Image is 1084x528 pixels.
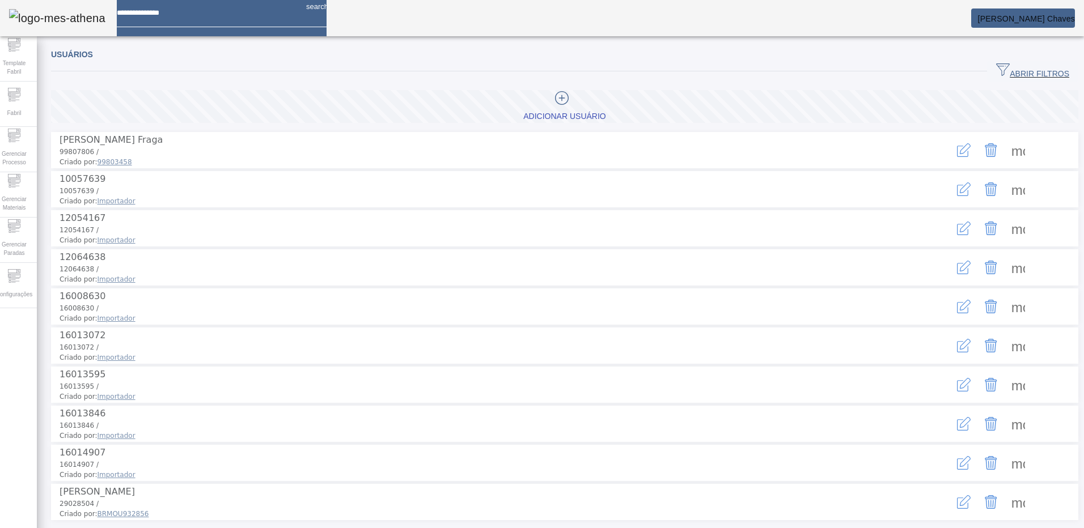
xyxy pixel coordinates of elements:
span: Criado por: [60,431,906,441]
span: Criado por: [60,470,906,480]
button: Mais [1005,410,1032,437]
span: 16013072 / [60,343,99,351]
button: Mais [1005,371,1032,398]
span: 12064638 [60,252,105,262]
span: Criado por: [60,274,906,284]
span: 29028504 / [60,500,99,508]
span: Importador [98,197,135,205]
span: Importador [98,236,135,244]
button: Delete [977,293,1005,320]
span: Criado por: [60,235,906,245]
span: Importador [98,432,135,440]
button: Delete [977,254,1005,281]
span: 99807806 / [60,148,99,156]
span: Criado por: [60,157,906,167]
button: Mais [1005,254,1032,281]
span: 16008630 / [60,304,99,312]
button: Delete [977,176,1005,203]
span: ABRIR FILTROS [996,63,1069,80]
span: 16013595 / [60,382,99,390]
span: Criado por: [60,391,906,402]
span: Importador [98,393,135,401]
span: 16013846 / [60,421,99,429]
span: 12064638 / [60,265,99,273]
span: Criado por: [60,313,906,323]
span: Criado por: [60,196,906,206]
span: Importador [98,354,135,361]
button: Adicionar Usuário [51,90,1078,123]
span: 10057639 [60,173,105,184]
button: Delete [977,371,1005,398]
span: 12054167 [60,212,105,223]
div: Adicionar Usuário [523,111,605,122]
span: 12054167 / [60,226,99,234]
img: logo-mes-athena [9,9,105,27]
span: 99803458 [98,158,132,166]
button: Mais [1005,488,1032,516]
button: Delete [977,488,1005,516]
span: 16013846 [60,408,105,419]
button: Mais [1005,449,1032,476]
button: Mais [1005,293,1032,320]
span: Importador [98,314,135,322]
button: Delete [977,332,1005,359]
button: Mais [1005,176,1032,203]
span: 16014907 / [60,461,99,469]
button: Mais [1005,137,1032,164]
button: Mais [1005,215,1032,242]
span: [PERSON_NAME] [60,486,135,497]
span: 16013072 [60,330,105,340]
span: 16013595 [60,369,105,380]
span: Usuários [51,50,93,59]
button: Delete [977,215,1005,242]
span: [PERSON_NAME] Fraga [60,134,163,145]
span: [PERSON_NAME] Chaves [978,14,1075,23]
button: ABRIR FILTROS [987,61,1078,82]
button: Mais [1005,332,1032,359]
button: Delete [977,449,1005,476]
span: BRMOU932856 [98,510,149,518]
span: 10057639 / [60,187,99,195]
span: Importador [98,471,135,479]
span: Fabril [3,105,24,121]
span: Importador [98,275,135,283]
button: Delete [977,137,1005,164]
span: Criado por: [60,509,906,519]
span: Criado por: [60,352,906,363]
button: Delete [977,410,1005,437]
span: 16014907 [60,447,105,458]
span: 16008630 [60,291,105,301]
